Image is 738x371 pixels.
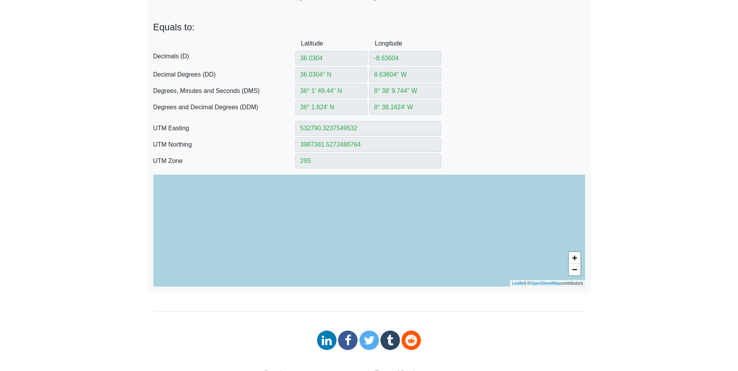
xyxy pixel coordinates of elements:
p: Equals to: [153,22,585,33]
span: Decimals (D) [153,52,295,61]
label: UTM Easting [147,121,295,136]
label: Longitude [369,36,393,51]
label: Latitude [295,36,319,51]
a: Zoom out [569,264,580,275]
label: UTM Zone [147,154,295,168]
span: Degrees, Minutes and Seconds (DMS) [153,86,295,96]
span: Decimal Degrees (DD) [153,70,295,79]
a: Leaflet [512,281,525,285]
div: | © contributors [510,280,585,287]
a: OpenStreetMap [530,281,561,285]
span: Degrees and Decimal Degrees (DDM) [153,103,295,112]
label: UTM Northing [147,137,295,152]
a: Zoom in [569,252,580,264]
